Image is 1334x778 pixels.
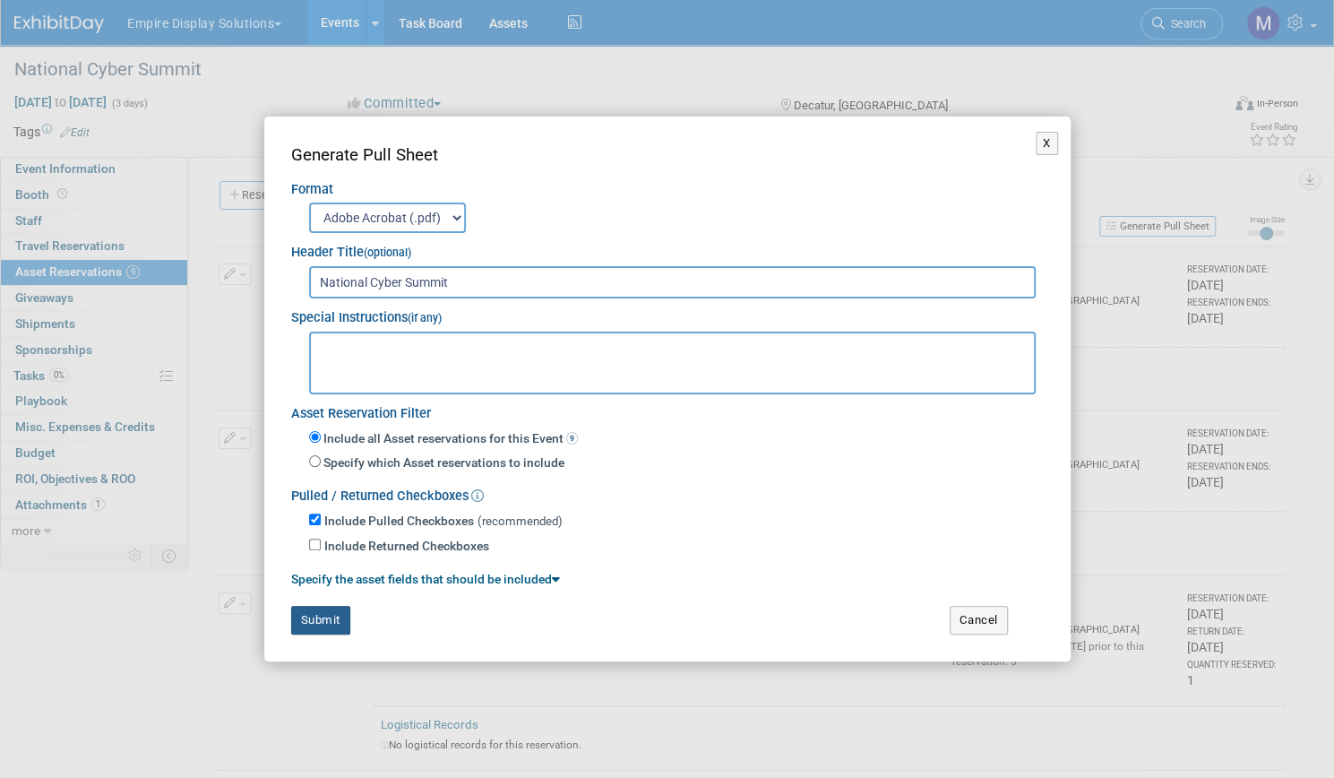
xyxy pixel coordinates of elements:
div: Pulled / Returned Checkboxes [291,477,1044,506]
small: (if any) [408,312,442,324]
div: Format [291,168,1044,200]
button: X [1036,132,1058,155]
span: (recommended) [478,514,563,528]
label: Specify which Asset reservations to include [321,454,564,472]
label: Include Returned Checkboxes [324,538,489,556]
button: Cancel [950,606,1008,635]
div: Header Title [291,233,1044,263]
label: Include all Asset reservations for this Event [321,430,578,448]
label: Include Pulled Checkboxes [324,513,474,531]
div: Asset Reservation Filter [291,394,1044,424]
div: Generate Pull Sheet [291,143,1044,168]
small: (optional) [364,246,411,259]
span: 9 [566,432,578,445]
a: Specify the asset fields that should be included [291,572,560,586]
div: Special Instructions [291,298,1044,328]
button: Submit [291,606,350,635]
